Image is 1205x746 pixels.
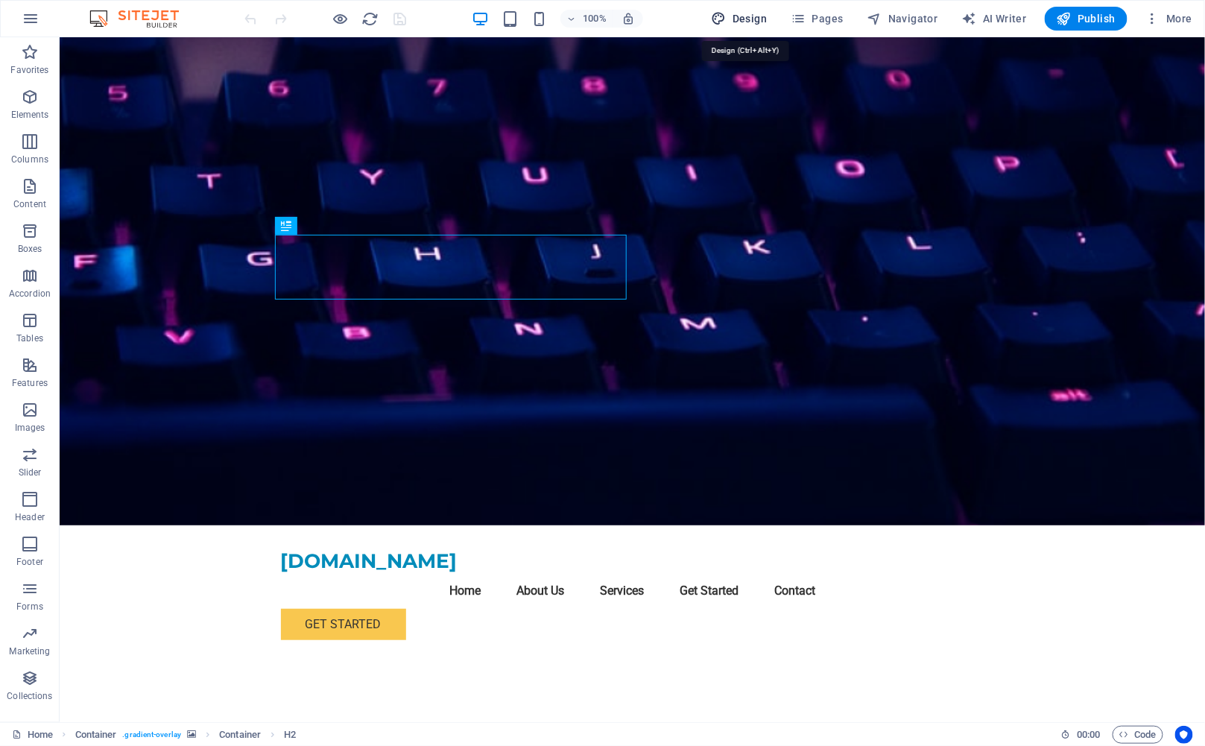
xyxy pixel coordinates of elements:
[75,726,297,744] nav: breadcrumb
[187,730,196,739] i: This element contains a background
[785,7,849,31] button: Pages
[11,154,48,165] p: Columns
[15,511,45,523] p: Header
[13,198,46,210] p: Content
[362,10,379,28] i: Reload page
[712,11,768,26] span: Design
[16,332,43,344] p: Tables
[1061,726,1101,744] h6: Session time
[332,10,350,28] button: Click here to leave preview mode and continue editing
[791,11,843,26] span: Pages
[583,10,607,28] h6: 100%
[9,288,51,300] p: Accordion
[16,556,43,568] p: Footer
[706,7,774,31] button: Design
[12,726,53,744] a: Click to cancel selection. Double-click to open Pages
[1045,7,1127,31] button: Publish
[1119,726,1157,744] span: Code
[12,377,48,389] p: Features
[861,7,944,31] button: Navigator
[7,690,52,702] p: Collections
[11,109,49,121] p: Elements
[1077,726,1100,744] span: 00 00
[560,10,613,28] button: 100%
[867,11,938,26] span: Navigator
[1175,726,1193,744] button: Usercentrics
[19,467,42,478] p: Slider
[1057,11,1116,26] span: Publish
[86,10,197,28] img: Editor Logo
[9,645,50,657] p: Marketing
[219,726,261,744] span: Click to select. Double-click to edit
[122,726,181,744] span: . gradient-overlay
[1087,729,1089,740] span: :
[75,726,117,744] span: Click to select. Double-click to edit
[622,12,635,25] i: On resize automatically adjust zoom level to fit chosen device.
[956,7,1033,31] button: AI Writer
[16,601,43,613] p: Forms
[1139,7,1198,31] button: More
[10,64,48,76] p: Favorites
[962,11,1027,26] span: AI Writer
[15,422,45,434] p: Images
[1113,726,1163,744] button: Code
[18,243,42,255] p: Boxes
[1145,11,1192,26] span: More
[284,726,296,744] span: Click to select. Double-click to edit
[361,10,379,28] button: reload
